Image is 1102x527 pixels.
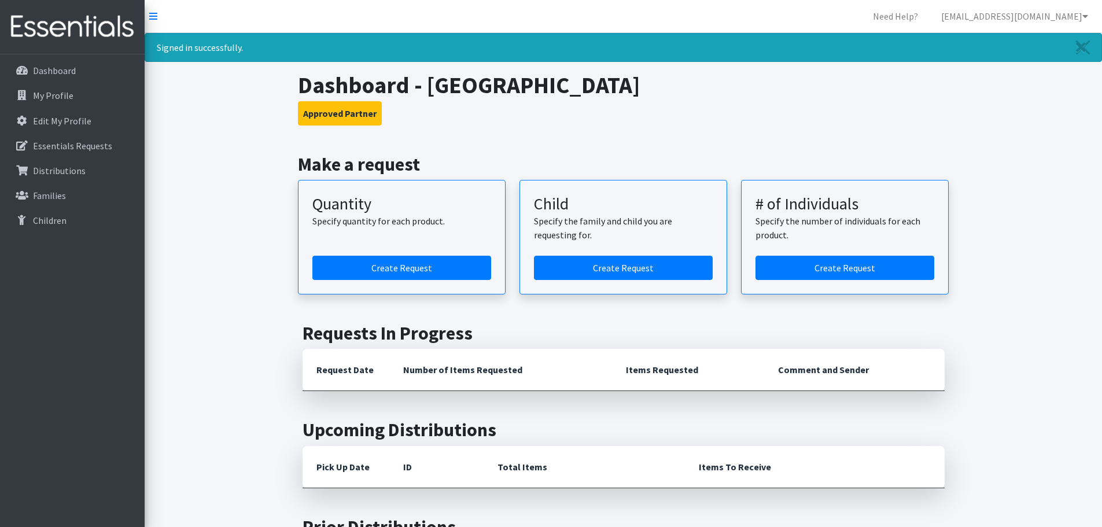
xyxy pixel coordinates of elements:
a: Close [1064,34,1101,61]
p: Dashboard [33,65,76,76]
p: Families [33,190,66,201]
th: ID [389,446,484,488]
th: Request Date [303,349,389,391]
h3: Child [534,194,713,214]
p: My Profile [33,90,73,101]
p: Specify quantity for each product. [312,214,491,228]
a: [EMAIL_ADDRESS][DOMAIN_NAME] [932,5,1097,28]
a: Create a request by number of individuals [755,256,934,280]
h2: Make a request [298,153,949,175]
img: HumanEssentials [5,8,140,46]
a: Families [5,184,140,207]
a: My Profile [5,84,140,107]
a: Essentials Requests [5,134,140,157]
p: Essentials Requests [33,140,112,152]
a: Create a request for a child or family [534,256,713,280]
button: Approved Partner [298,101,382,126]
a: Edit My Profile [5,109,140,132]
p: Edit My Profile [33,115,91,127]
th: Comment and Sender [764,349,944,391]
p: Specify the family and child you are requesting for. [534,214,713,242]
h3: # of Individuals [755,194,934,214]
th: Number of Items Requested [389,349,613,391]
p: Children [33,215,67,226]
a: Distributions [5,159,140,182]
th: Items Requested [612,349,764,391]
th: Items To Receive [685,446,945,488]
th: Pick Up Date [303,446,389,488]
h2: Upcoming Distributions [303,419,945,441]
p: Specify the number of individuals for each product. [755,214,934,242]
p: Distributions [33,165,86,176]
a: Need Help? [864,5,927,28]
div: Signed in successfully. [145,33,1102,62]
a: Children [5,209,140,232]
h1: Dashboard - [GEOGRAPHIC_DATA] [298,71,949,99]
th: Total Items [484,446,685,488]
a: Create a request by quantity [312,256,491,280]
h2: Requests In Progress [303,322,945,344]
a: Dashboard [5,59,140,82]
h3: Quantity [312,194,491,214]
